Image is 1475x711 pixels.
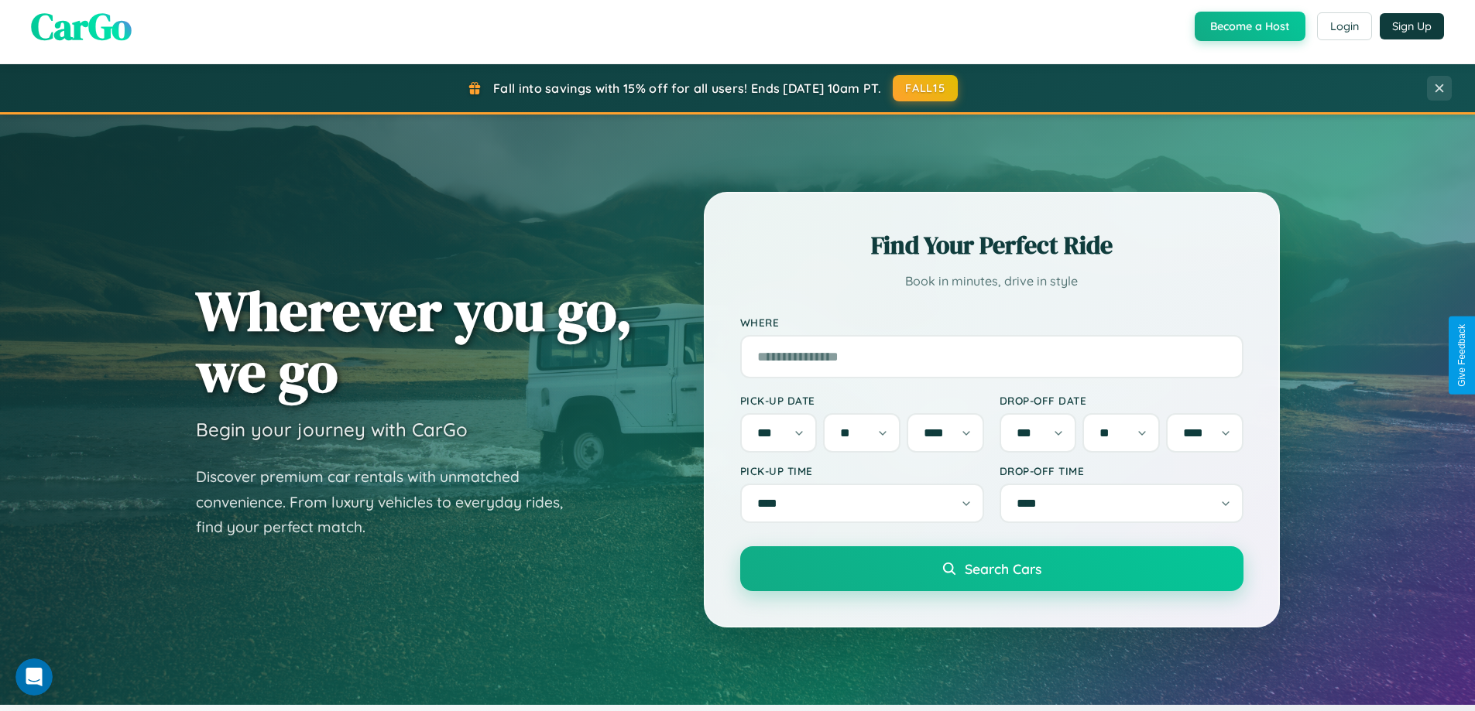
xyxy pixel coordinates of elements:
label: Where [740,316,1243,329]
span: Search Cars [965,560,1041,577]
button: Become a Host [1195,12,1305,41]
p: Discover premium car rentals with unmatched convenience. From luxury vehicles to everyday rides, ... [196,464,583,540]
button: Login [1317,12,1372,40]
button: Search Cars [740,546,1243,591]
label: Drop-off Time [1000,464,1243,477]
span: Fall into savings with 15% off for all users! Ends [DATE] 10am PT. [493,80,881,96]
label: Drop-off Date [1000,394,1243,407]
label: Pick-up Time [740,464,984,477]
label: Pick-up Date [740,394,984,407]
button: FALL15 [893,75,958,101]
h3: Begin your journey with CarGo [196,418,468,441]
div: Give Feedback [1456,324,1467,387]
iframe: Intercom live chat [15,658,53,696]
button: Sign Up [1380,13,1444,39]
p: Book in minutes, drive in style [740,270,1243,292]
span: CarGo [31,1,132,52]
h1: Wherever you go, we go [196,280,633,402]
h2: Find Your Perfect Ride [740,228,1243,262]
